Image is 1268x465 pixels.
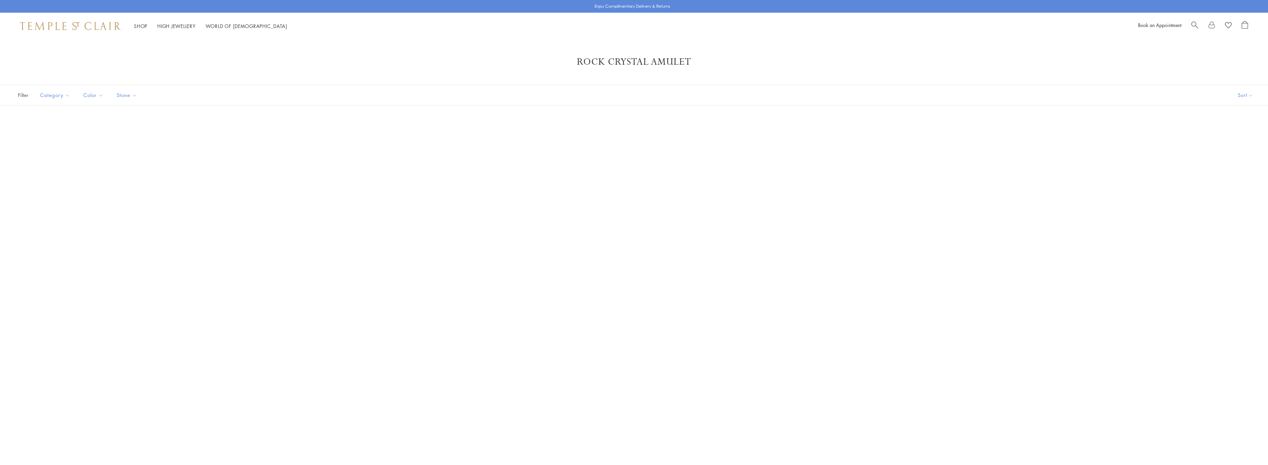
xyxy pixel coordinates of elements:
span: Color [80,91,108,99]
a: Book an Appointment [1138,22,1181,28]
a: Search [1191,21,1198,31]
span: Stone [113,91,142,99]
h1: Rock Crystal Amulet [27,56,1241,68]
span: Category [37,91,75,99]
button: Stone [112,88,142,103]
button: Show sort by [1223,85,1268,105]
iframe: Gorgias live chat messenger [1235,434,1261,458]
button: Color [78,88,108,103]
p: Enjoy Complimentary Delivery & Returns [595,3,670,10]
a: ShopShop [134,23,147,29]
nav: Main navigation [134,22,287,30]
a: View Wishlist [1225,21,1232,31]
button: Category [35,88,75,103]
a: World of [DEMOGRAPHIC_DATA]World of [DEMOGRAPHIC_DATA] [206,23,287,29]
a: High JewelleryHigh Jewellery [157,23,196,29]
img: Temple St. Clair [20,22,121,30]
a: Open Shopping Bag [1242,21,1248,31]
